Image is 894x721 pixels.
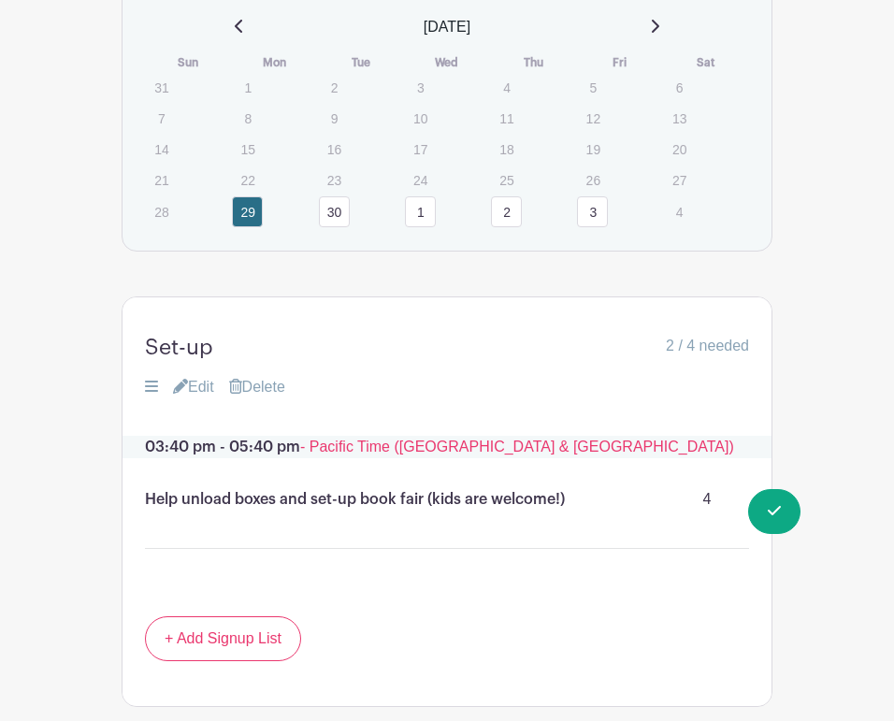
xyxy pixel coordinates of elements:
[664,197,695,226] p: 4
[231,53,317,72] th: Mon
[232,135,263,164] p: 15
[146,104,177,133] p: 7
[319,196,350,227] a: 30
[491,104,522,133] p: 11
[664,73,695,102] p: 6
[491,166,522,195] p: 25
[232,166,263,195] p: 22
[319,135,350,164] p: 16
[577,196,608,227] a: 3
[491,196,522,227] a: 2
[666,335,749,357] div: 2 / 4 needed
[232,104,263,133] p: 8
[146,73,177,102] p: 31
[490,53,576,72] th: Thu
[405,73,436,102] p: 3
[145,53,231,72] th: Sun
[665,481,749,518] p: 4
[663,53,749,72] th: Sat
[319,73,350,102] p: 2
[664,166,695,195] p: 27
[664,135,695,164] p: 20
[405,104,436,133] p: 10
[145,488,565,511] p: Help unload boxes and set-up book fair (kids are welcome!)
[319,104,350,133] p: 9
[229,376,285,398] a: Delete
[145,616,301,661] a: + Add Signup List
[146,166,177,195] p: 21
[300,439,734,454] span: - Pacific Time ([GEOGRAPHIC_DATA] & [GEOGRAPHIC_DATA])
[577,104,608,133] p: 12
[577,166,608,195] p: 26
[405,196,436,227] a: 1
[173,376,214,398] a: Edit
[576,53,662,72] th: Fri
[424,16,470,38] span: [DATE]
[405,166,436,195] p: 24
[491,73,522,102] p: 4
[318,53,404,72] th: Tue
[146,197,177,226] p: 28
[123,436,771,458] p: 03:40 pm - 05:40 pm
[145,335,213,361] h4: Set-up
[491,135,522,164] p: 18
[405,135,436,164] p: 17
[664,104,695,133] p: 13
[232,73,263,102] p: 1
[146,135,177,164] p: 14
[577,135,608,164] p: 19
[404,53,490,72] th: Wed
[232,196,263,227] a: 29
[319,166,350,195] p: 23
[577,73,608,102] p: 5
